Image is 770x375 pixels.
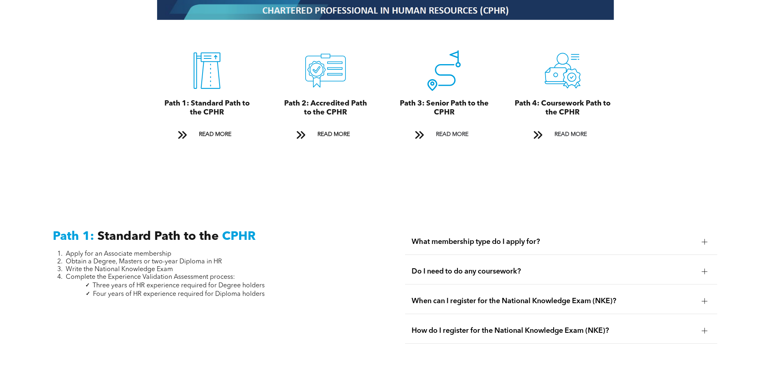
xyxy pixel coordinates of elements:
span: READ MORE [196,127,234,142]
span: Path 2: Accredited Path to the CPHR [284,100,367,116]
span: READ MORE [315,127,353,142]
span: What membership type do I apply for? [412,237,695,246]
span: When can I register for the National Knowledge Exam (NKE)? [412,297,695,306]
span: How do I register for the National Knowledge Exam (NKE)? [412,326,695,335]
span: READ MORE [433,127,471,142]
span: Complete the Experience Validation Assessment process: [66,274,235,280]
span: Write the National Knowledge Exam [66,266,173,273]
span: Path 1: Standard Path to the CPHR [164,100,250,116]
span: Three years of HR experience required for Degree holders [93,282,265,289]
span: Path 4: Coursework Path to the CPHR [515,100,610,116]
a: READ MORE [172,127,242,142]
a: READ MORE [291,127,360,142]
a: READ MORE [409,127,479,142]
span: Do I need to do any coursework? [412,267,695,276]
span: Obtain a Degree, Masters or two-year Diploma in HR [66,259,222,265]
span: CPHR [222,231,256,243]
span: READ MORE [552,127,590,142]
span: Apply for an Associate membership [66,251,171,257]
span: Standard Path to the [97,231,219,243]
span: Path 1: [53,231,94,243]
span: Four years of HR experience required for Diploma holders [93,291,265,297]
span: Path 3: Senior Path to the CPHR [400,100,489,116]
a: READ MORE [528,127,597,142]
